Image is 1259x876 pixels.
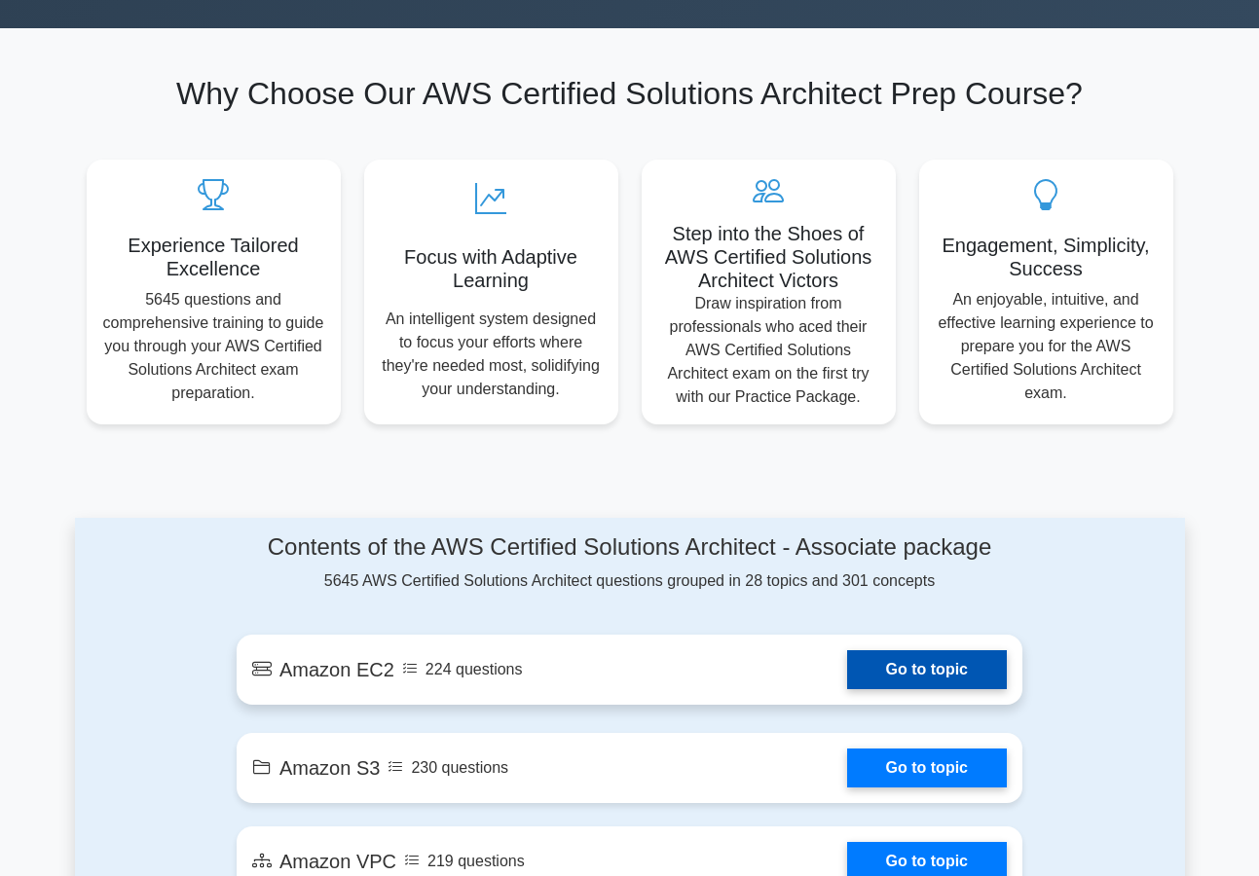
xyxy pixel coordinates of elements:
[87,75,1173,112] h2: Why Choose Our AWS Certified Solutions Architect Prep Course?
[380,245,603,292] h5: Focus with Adaptive Learning
[847,650,1007,689] a: Go to topic
[102,288,325,405] p: 5645 questions and comprehensive training to guide you through your AWS Certified Solutions Archi...
[657,292,880,409] p: Draw inspiration from professionals who aced their AWS Certified Solutions Architect exam on the ...
[102,234,325,280] h5: Experience Tailored Excellence
[657,222,880,292] h5: Step into the Shoes of AWS Certified Solutions Architect Victors
[237,533,1022,593] div: 5645 AWS Certified Solutions Architect questions grouped in 28 topics and 301 concepts
[847,748,1007,787] a: Go to topic
[237,533,1022,562] h4: Contents of the AWS Certified Solutions Architect - Associate package
[935,234,1158,280] h5: Engagement, Simplicity, Success
[935,288,1158,405] p: An enjoyable, intuitive, and effective learning experience to prepare you for the AWS Certified S...
[380,308,603,401] p: An intelligent system designed to focus your efforts where they're needed most, solidifying your ...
